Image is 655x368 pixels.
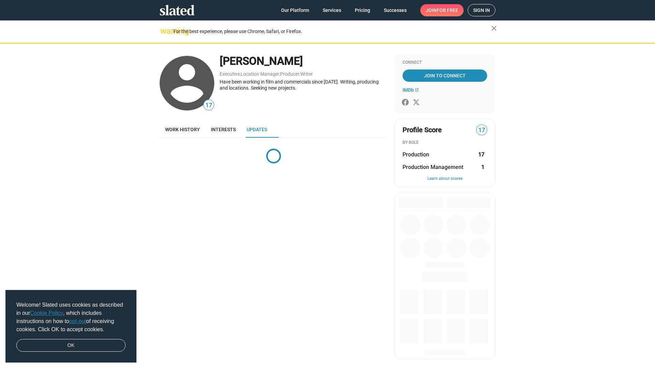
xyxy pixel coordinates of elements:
span: Interests [211,127,236,132]
a: Cookie Policy [30,310,63,316]
a: opt-out [69,318,86,324]
span: Production [403,151,429,158]
mat-icon: warning [160,27,169,35]
a: Our Platform [276,4,315,16]
a: Pricing [349,4,376,16]
span: , [240,73,241,76]
span: Our Platform [281,4,309,16]
a: Updates [241,121,273,138]
div: [PERSON_NAME] [220,54,388,68]
div: BY ROLE [403,140,487,145]
span: Updates [247,127,267,132]
strong: 1 [481,164,484,171]
a: Executive [220,71,240,77]
span: 17 [204,101,214,110]
button: Learn about scores [403,176,487,182]
a: dismiss cookie message [16,339,126,352]
mat-icon: close [490,24,498,32]
span: Services [323,4,341,16]
span: Successes [384,4,407,16]
span: IMDb [403,87,414,93]
a: Producer [280,71,300,77]
a: Interests [205,121,241,138]
span: Work history [165,127,200,132]
div: cookieconsent [5,290,136,363]
span: Join To Connect [404,70,486,82]
span: Profile Score [403,125,442,135]
a: Services [317,4,347,16]
span: Pricing [355,4,370,16]
span: , [279,73,280,76]
span: Join [426,4,458,16]
strong: 17 [478,151,484,158]
a: IMDb [403,87,419,93]
a: Successes [378,4,412,16]
a: Location Manager [241,71,279,77]
a: Sign in [468,4,495,16]
div: Connect [403,60,487,65]
div: For the best experience, please use Chrome, Safari, or Firefox. [173,27,491,36]
span: Welcome! Slated uses cookies as described in our , which includes instructions on how to of recei... [16,301,126,334]
a: Join To Connect [403,70,487,82]
span: Production Management [403,164,463,171]
span: for free [437,4,458,16]
a: Writer [300,71,313,77]
div: Have been working in film and commercials since [DATE]. Writing, producing and locations. Seeking... [220,79,388,91]
span: 17 [477,126,487,135]
a: Work history [160,121,205,138]
span: Sign in [473,4,490,16]
a: Joinfor free [420,4,464,16]
mat-icon: open_in_new [415,88,419,92]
